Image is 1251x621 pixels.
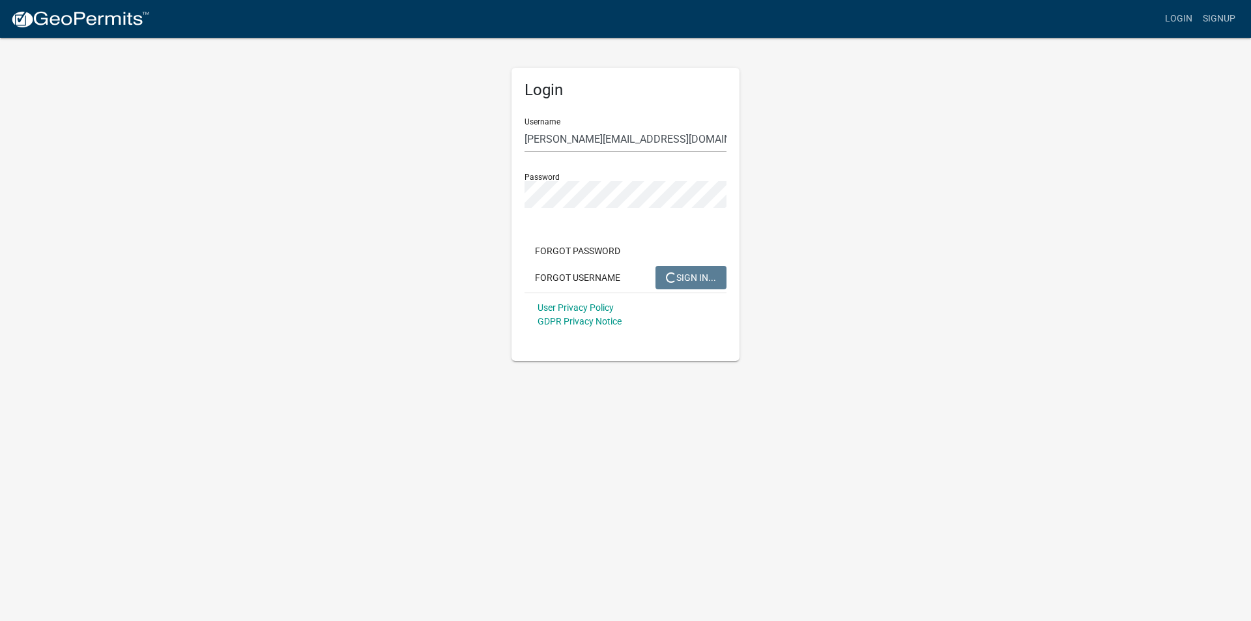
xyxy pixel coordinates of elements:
button: SIGN IN... [655,266,726,289]
a: Login [1160,7,1198,31]
button: Forgot Username [525,266,631,289]
h5: Login [525,81,726,100]
a: User Privacy Policy [538,302,614,313]
button: Forgot Password [525,239,631,263]
a: GDPR Privacy Notice [538,316,622,326]
span: SIGN IN... [666,272,716,282]
a: Signup [1198,7,1241,31]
